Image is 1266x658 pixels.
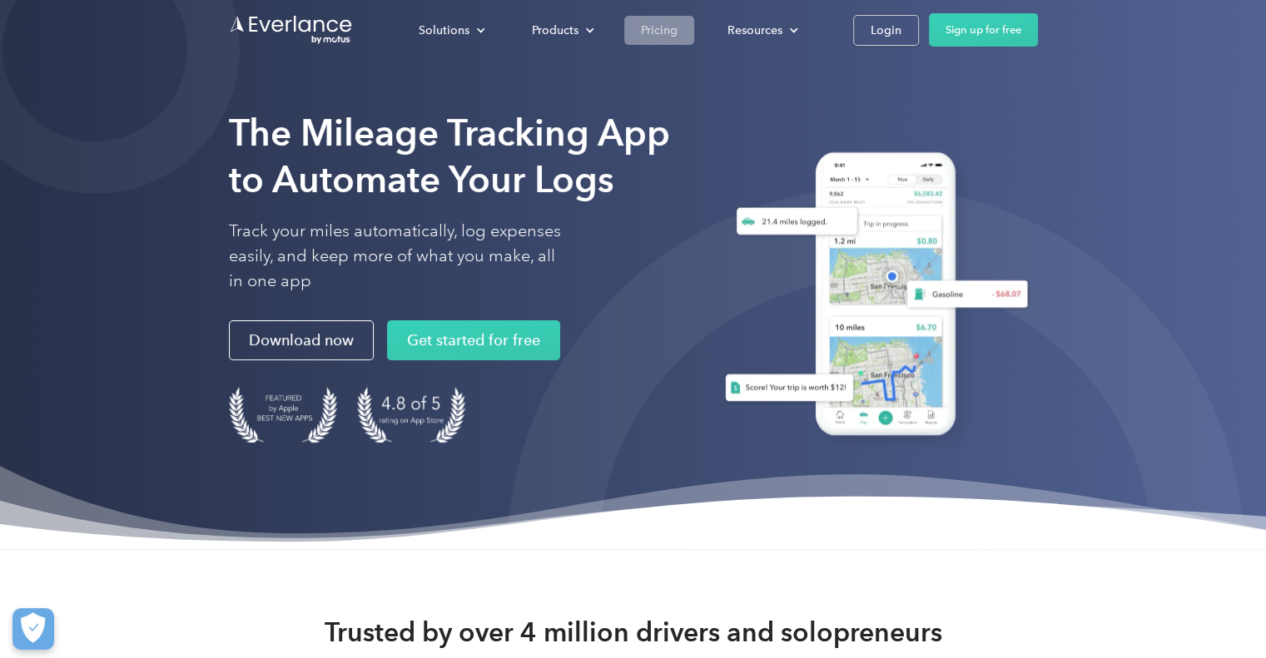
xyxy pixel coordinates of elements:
img: Badge for Featured by Apple Best New Apps [229,387,337,443]
a: Login [853,15,919,46]
a: Get started for free [387,320,560,360]
div: Resources [711,16,812,45]
strong: Trusted by over 4 million drivers and solopreneurs [325,616,942,649]
img: 4.9 out of 5 stars on the app store [357,387,465,443]
div: Pricing [641,20,678,41]
p: Track your miles automatically, log expenses easily, and keep more of what you make, all in one app [229,219,562,294]
div: Products [515,16,608,45]
strong: The Mileage Tracking App to Automate Your Logs [229,111,670,201]
div: Products [532,20,578,41]
a: Go to homepage [229,14,354,46]
div: Solutions [419,20,469,41]
img: Everlance, mileage tracker app, expense tracking app [705,140,1038,455]
div: Resources [727,20,782,41]
a: Sign up for free [929,13,1038,47]
div: Solutions [402,16,499,45]
button: Cookies Settings [12,608,54,650]
a: Pricing [624,16,694,45]
a: Download now [229,320,374,360]
div: Login [871,20,901,41]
